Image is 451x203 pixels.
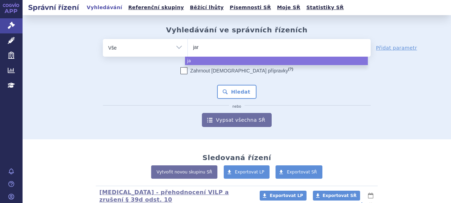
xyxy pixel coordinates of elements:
[188,3,226,12] a: Běžící lhůty
[126,3,186,12] a: Referenční skupiny
[99,189,229,203] a: [MEDICAL_DATA] - přehodnocení VILP a zrušení § 39d odst. 10
[23,2,85,12] h2: Správní řízení
[166,26,308,34] h2: Vyhledávání ve správních řízeních
[287,170,317,175] span: Exportovat SŘ
[202,113,272,127] a: Vypsat všechna SŘ
[276,165,322,179] a: Exportovat SŘ
[270,193,303,198] span: Exportovat LP
[151,165,217,179] a: Vytvořit novou skupinu SŘ
[180,67,293,74] label: Zahrnout [DEMOGRAPHIC_DATA] přípravky
[275,3,302,12] a: Moje SŘ
[235,170,265,175] span: Exportovat LP
[229,104,245,109] i: nebo
[288,67,293,71] abbr: (?)
[304,3,346,12] a: Statistiky SŘ
[217,85,257,99] button: Hledat
[313,191,360,201] a: Exportovat SŘ
[185,57,368,65] li: ja
[323,193,357,198] span: Exportovat SŘ
[202,153,271,162] h2: Sledovaná řízení
[367,191,374,200] button: lhůty
[224,165,270,179] a: Exportovat LP
[376,44,417,51] a: Přidat parametr
[260,191,307,201] a: Exportovat LP
[228,3,273,12] a: Písemnosti SŘ
[85,3,124,12] a: Vyhledávání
